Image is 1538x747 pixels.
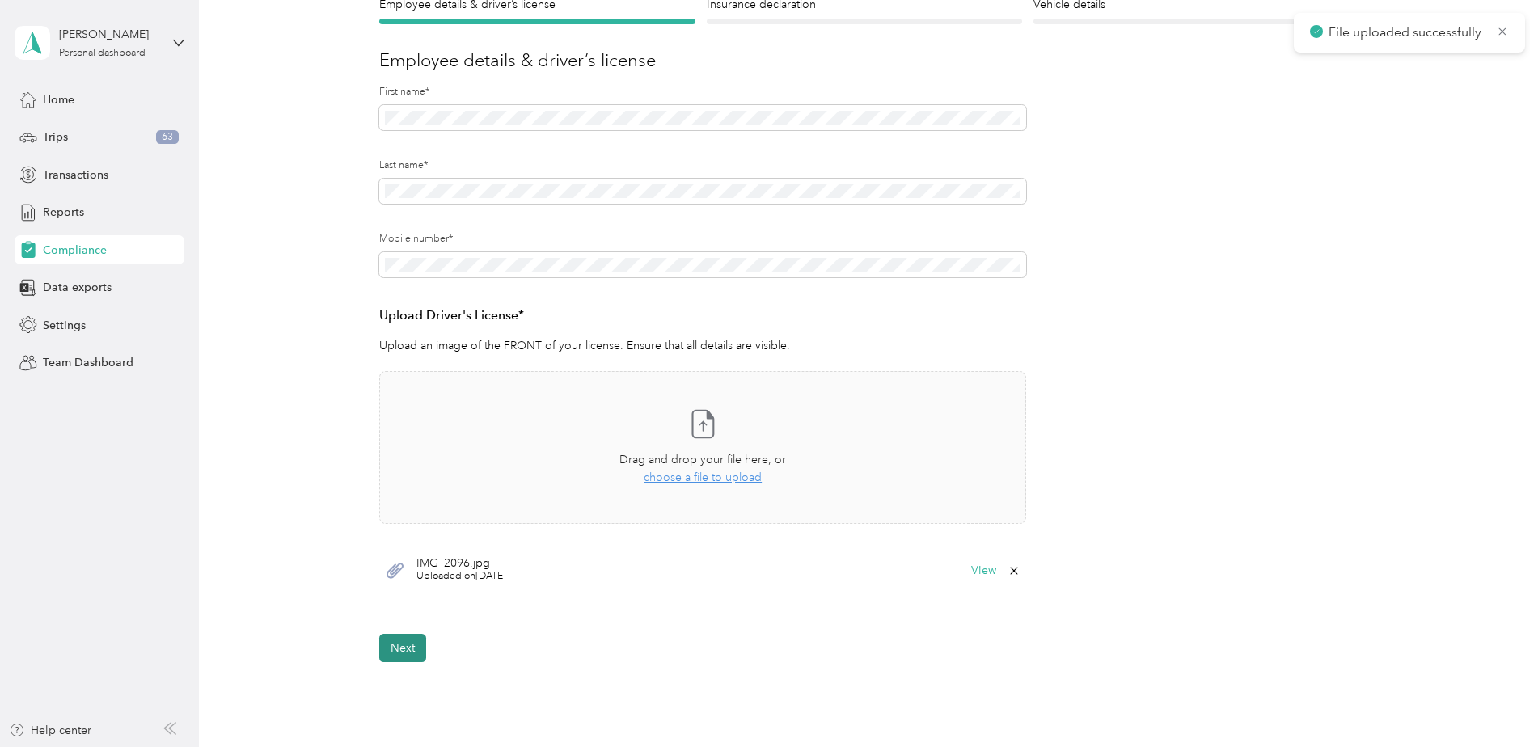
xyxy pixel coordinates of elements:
div: [PERSON_NAME] [59,26,160,43]
span: Drag and drop your file here, or [619,453,786,466]
span: Team Dashboard [43,354,133,371]
button: Help center [9,722,91,739]
span: Transactions [43,167,108,184]
span: Reports [43,204,84,221]
iframe: Everlance-gr Chat Button Frame [1447,656,1538,747]
span: choose a file to upload [644,471,762,484]
span: Trips [43,129,68,146]
span: Compliance [43,242,107,259]
label: Mobile number* [379,232,1026,247]
span: Drag and drop your file here, orchoose a file to upload [380,372,1025,523]
div: Personal dashboard [59,49,146,58]
label: First name* [379,85,1026,99]
button: View [971,565,996,576]
span: IMG_2096.jpg [416,558,506,569]
span: 63 [156,130,179,145]
span: Home [43,91,74,108]
span: Uploaded on [DATE] [416,569,506,584]
p: Upload an image of the FRONT of your license. Ensure that all details are visible. [379,337,1026,354]
p: File uploaded successfully [1329,23,1485,43]
label: Last name* [379,158,1026,173]
span: Data exports [43,279,112,296]
h3: Upload Driver's License* [379,306,1026,326]
h3: Employee details & driver’s license [379,47,1350,74]
button: Next [379,634,426,662]
span: Settings [43,317,86,334]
